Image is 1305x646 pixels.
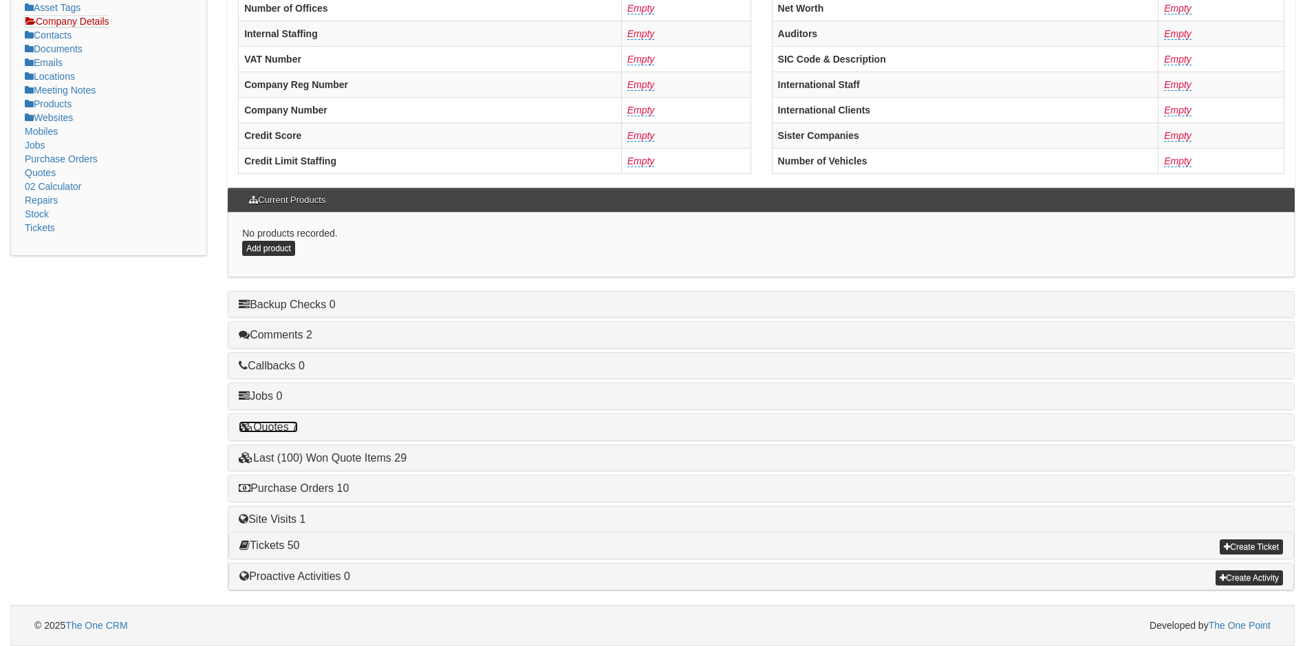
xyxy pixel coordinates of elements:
a: Jobs 0 [239,390,282,402]
a: Empty [627,54,655,65]
th: Number of Vehicles [772,148,1158,173]
a: Backup Checks 0 [239,299,336,310]
a: Empty [627,130,655,142]
a: Add product [242,241,295,256]
a: Comments 2 [239,329,312,341]
a: Meeting Notes [25,85,96,96]
a: Empty [627,3,655,14]
th: Sister Companies [772,122,1158,148]
a: 02 Calculator [25,181,82,192]
h3: Current Products [242,189,332,212]
a: Tickets [25,222,55,233]
a: Create Ticket [1220,539,1283,555]
div: No products recorded. [228,213,1295,277]
th: International Staff [772,72,1158,97]
a: Empty [1164,3,1191,14]
a: Company Details [25,15,109,28]
a: Repairs [25,195,58,206]
a: Purchase Orders [25,153,98,164]
a: Empty [1164,79,1191,91]
a: Mobiles [25,126,58,137]
a: Emails [25,57,63,68]
a: Empty [627,105,655,116]
span: Developed by [1150,618,1271,632]
a: Locations [25,71,75,82]
a: Jobs [25,140,45,151]
a: Quotes [25,167,56,178]
a: Empty [627,79,655,91]
a: Proactive Activities 0 [239,570,350,582]
a: Quotes 7 [239,421,298,433]
th: Credit Limit Staffing [239,148,622,173]
a: Empty [1164,28,1191,40]
a: Empty [1164,105,1191,116]
a: The One Point [1209,620,1271,631]
a: Tickets 50 [239,539,299,551]
a: Create Activity [1216,570,1283,585]
th: VAT Number [239,46,622,72]
th: Auditors [772,21,1158,46]
a: Contacts [25,30,72,41]
a: Products [25,98,72,109]
a: Empty [627,155,655,167]
a: Empty [1164,155,1191,167]
th: Internal Staffing [239,21,622,46]
a: The One CRM [65,620,127,631]
a: Stock [25,208,49,219]
th: SIC Code & Description [772,46,1158,72]
a: Empty [1164,54,1191,65]
a: Documents [25,43,83,54]
th: Company Number [239,97,622,122]
span: © 2025 [34,620,128,631]
a: Empty [627,28,655,40]
a: Last (100) Won Quote Items 29 [239,452,407,464]
a: Websites [25,112,73,123]
a: Purchase Orders 10 [239,482,349,494]
th: International Clients [772,97,1158,122]
a: Site Visits 1 [239,513,305,525]
th: Company Reg Number [239,72,622,97]
a: Asset Tags [25,2,80,13]
a: Empty [1164,130,1191,142]
a: Callbacks 0 [239,360,305,372]
th: Credit Score [239,122,622,148]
